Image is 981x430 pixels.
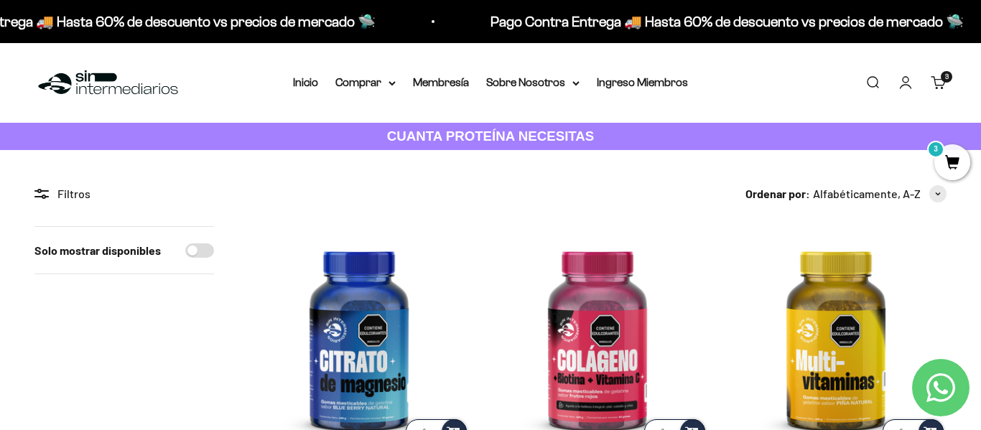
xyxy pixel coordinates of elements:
[34,184,214,203] div: Filtros
[335,73,396,92] summary: Comprar
[813,184,947,203] button: Alfabéticamente, A-Z
[467,10,940,33] p: Pago Contra Entrega 🚚 Hasta 60% de descuento vs precios de mercado 🛸
[34,241,161,260] label: Solo mostrar disponibles
[745,184,810,203] span: Ordenar por:
[934,156,970,172] a: 3
[413,76,469,88] a: Membresía
[293,76,318,88] a: Inicio
[486,73,580,92] summary: Sobre Nosotros
[945,73,949,80] span: 3
[597,76,688,88] a: Ingreso Miembros
[927,141,944,158] mark: 3
[387,128,595,144] strong: CUANTA PROTEÍNA NECESITAS
[813,184,921,203] span: Alfabéticamente, A-Z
